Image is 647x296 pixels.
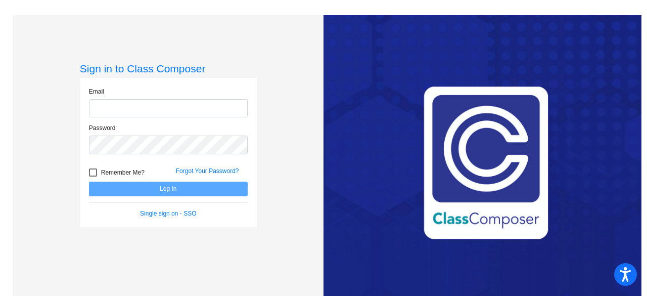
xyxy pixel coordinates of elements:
button: Log In [89,182,248,196]
a: Forgot Your Password? [176,167,239,175]
h3: Sign in to Class Composer [80,62,257,75]
label: Password [89,123,116,133]
span: Remember Me? [101,166,145,179]
a: Single sign on - SSO [140,210,196,217]
label: Email [89,87,104,96]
